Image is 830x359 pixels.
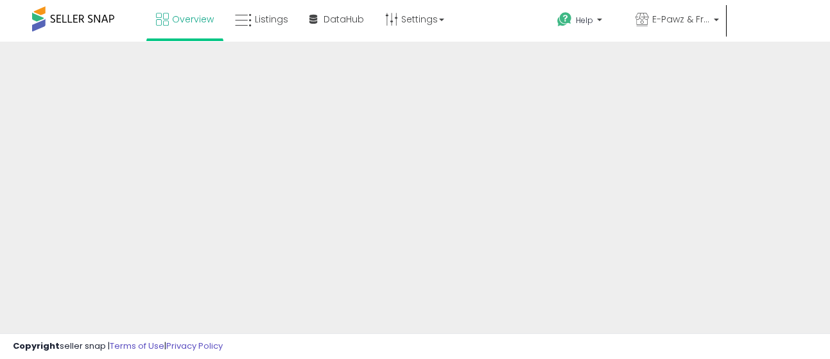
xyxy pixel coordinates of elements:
[13,340,223,353] div: seller snap | |
[547,2,624,42] a: Help
[166,340,223,352] a: Privacy Policy
[557,12,573,28] i: Get Help
[172,13,214,26] span: Overview
[652,13,710,26] span: E-Pawz & Friends
[324,13,364,26] span: DataHub
[255,13,288,26] span: Listings
[110,340,164,352] a: Terms of Use
[13,340,60,352] strong: Copyright
[576,15,593,26] span: Help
